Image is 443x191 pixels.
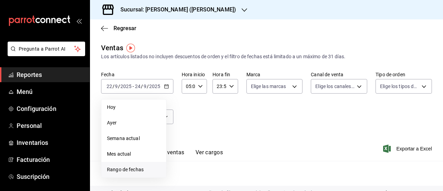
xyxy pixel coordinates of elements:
[213,72,238,77] label: Hora fin
[246,72,303,77] label: Marca
[101,72,173,77] label: Fecha
[107,119,161,127] span: Ayer
[120,84,132,89] input: ----
[147,84,149,89] span: /
[107,104,161,111] span: Hoy
[141,84,143,89] span: /
[101,53,432,60] div: Los artículos listados no incluyen descuentos de orden y el filtro de fechas está limitado a un m...
[112,149,223,161] div: navigation tabs
[114,25,136,32] span: Regresar
[17,104,84,113] span: Configuración
[157,149,184,161] button: Ver ventas
[17,70,84,79] span: Reportes
[196,149,223,161] button: Ver cargos
[315,83,354,90] span: Elige los canales de venta
[135,84,141,89] input: --
[17,121,84,130] span: Personal
[126,44,135,52] img: Tooltip marker
[17,172,84,181] span: Suscripción
[115,6,236,14] h3: Sucursal: [PERSON_NAME] ([PERSON_NAME])
[118,84,120,89] span: /
[107,135,161,142] span: Semana actual
[107,166,161,173] span: Rango de fechas
[8,42,85,56] button: Pregunta a Parrot AI
[106,84,112,89] input: --
[182,72,207,77] label: Hora inicio
[101,25,136,32] button: Regresar
[19,45,74,53] span: Pregunta a Parrot AI
[376,72,432,77] label: Tipo de orden
[101,43,123,53] div: Ventas
[385,145,432,153] button: Exportar a Excel
[143,84,147,89] input: --
[101,169,432,177] p: Resumen
[17,138,84,147] span: Inventarios
[149,84,161,89] input: ----
[17,155,84,164] span: Facturación
[112,84,115,89] span: /
[76,18,82,24] button: open_drawer_menu
[115,84,118,89] input: --
[5,50,85,58] a: Pregunta a Parrot AI
[380,83,419,90] span: Elige los tipos de orden
[311,72,367,77] label: Canal de venta
[251,83,286,90] span: Elige las marcas
[17,87,84,96] span: Menú
[133,84,134,89] span: -
[107,150,161,158] span: Mes actual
